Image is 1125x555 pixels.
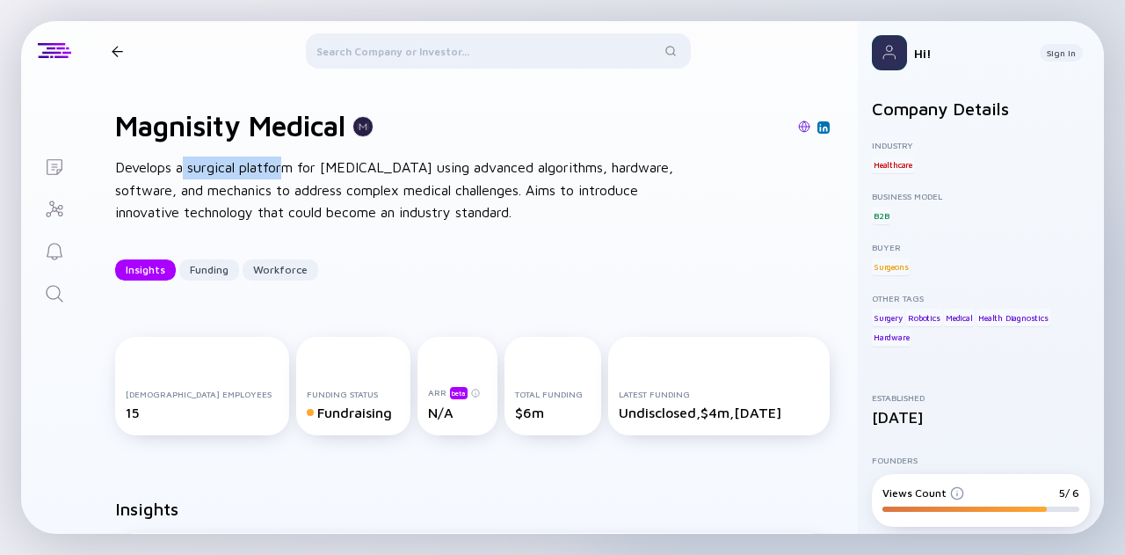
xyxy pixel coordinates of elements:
[115,109,345,142] h1: Magnisity Medical
[21,186,87,229] a: Investor Map
[872,191,1090,201] div: Business Model
[914,46,1026,61] div: Hi!
[872,35,907,70] img: Profile Picture
[819,123,828,132] img: Magnisity Medical Linkedin Page
[798,120,810,133] img: Magnisity Medical Website
[872,392,1090,403] div: Established
[872,140,1090,150] div: Industry
[872,242,1090,252] div: Buyer
[428,405,487,420] div: N/A
[21,229,87,271] a: Reminders
[243,256,318,283] div: Workforce
[179,259,239,281] button: Funding
[21,271,87,313] a: Search
[976,309,1049,326] div: Health Diagnostics
[872,329,911,347] div: Hardware
[882,486,964,500] div: Views Count
[872,99,1090,119] h2: Company Details
[115,259,176,281] button: Insights
[619,389,819,399] div: Latest Funding
[1059,486,1079,500] div: 5/ 6
[515,389,590,399] div: Total Funding
[619,405,819,420] div: Undisclosed, $4m, [DATE]
[872,408,1090,427] div: [DATE]
[872,293,1090,303] div: Other Tags
[944,309,975,326] div: Medical
[243,259,318,281] button: Workforce
[307,405,399,420] div: Fundraising
[126,389,279,399] div: [DEMOGRAPHIC_DATA] Employees
[906,309,941,326] div: Robotics
[307,389,399,399] div: Funding Status
[179,256,239,283] div: Funding
[872,455,1090,465] div: Founders
[115,157,678,224] div: Develops a surgical platform for [MEDICAL_DATA] using advanced algorithms, hardware, software, an...
[872,207,890,224] div: B2B
[115,499,178,519] h2: Insights
[450,387,468,399] div: beta
[872,309,904,326] div: Surgery
[872,258,910,275] div: Surgeons
[126,405,279,420] div: 15
[1040,44,1083,62] button: Sign In
[515,405,590,420] div: $6m
[872,156,914,173] div: Healthcare
[428,386,487,399] div: ARR
[115,256,176,283] div: Insights
[21,144,87,186] a: Lists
